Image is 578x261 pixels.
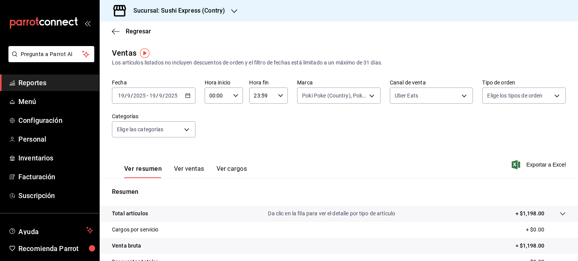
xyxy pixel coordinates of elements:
span: Facturación [18,172,93,182]
div: Los artículos listados no incluyen descuentos de orden y el filtro de fechas está limitado a un m... [112,59,566,67]
div: navigation tabs [124,165,247,178]
button: open_drawer_menu [84,20,90,26]
p: Cargos por servicio [112,226,159,234]
input: ---- [165,93,178,99]
button: Regresar [112,28,151,35]
span: / [163,93,165,99]
a: Pregunta a Parrot AI [5,56,94,64]
span: Ayuda [18,226,83,235]
span: Regresar [126,28,151,35]
p: = $1,198.00 [516,242,566,250]
label: Tipo de orden [482,80,566,85]
input: -- [149,93,156,99]
span: Poki Poke (Country), Poki Poke (Country Turbo) [302,92,366,99]
button: Ver ventas [174,165,204,178]
label: Canal de venta [390,80,473,85]
input: ---- [133,93,146,99]
input: -- [118,93,125,99]
span: Recomienda Parrot [18,243,93,254]
label: Fecha [112,80,195,85]
span: / [156,93,158,99]
div: Ventas [112,47,136,59]
span: Personal [18,134,93,144]
button: Ver cargos [217,165,247,178]
p: + $0.00 [526,226,566,234]
input: -- [127,93,131,99]
img: Tooltip marker [140,48,149,58]
span: Suscripción [18,190,93,201]
label: Hora inicio [205,80,243,85]
span: / [131,93,133,99]
span: Reportes [18,78,93,88]
span: Pregunta a Parrot AI [21,50,82,58]
span: Elige las categorías [117,126,164,133]
p: Da clic en la fila para ver el detalle por tipo de artículo [268,210,395,218]
p: Venta bruta [112,242,141,250]
span: Uber Eats [395,92,418,99]
span: Inventarios [18,153,93,163]
span: Menú [18,96,93,107]
span: Configuración [18,115,93,126]
label: Hora fin [249,80,288,85]
span: - [147,93,148,99]
button: Pregunta a Parrot AI [8,46,94,62]
button: Exportar a Excel [513,160,566,169]
h3: Sucursal: Sushi Express (Contry) [127,6,225,15]
span: Elige los tipos de orden [487,92,542,99]
p: + $1,198.00 [516,210,544,218]
input: -- [159,93,163,99]
p: Resumen [112,187,566,197]
span: / [125,93,127,99]
button: Ver resumen [124,165,162,178]
label: Categorías [112,114,195,119]
p: Total artículos [112,210,148,218]
label: Marca [297,80,381,85]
